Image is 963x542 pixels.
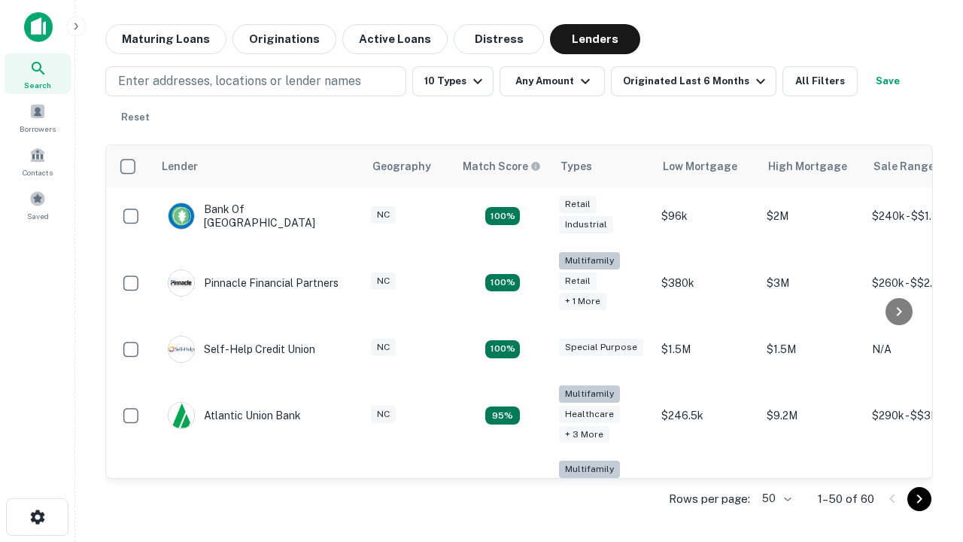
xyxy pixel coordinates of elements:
th: Capitalize uses an advanced AI algorithm to match your search with the best lender. The match sco... [454,145,551,187]
div: Multifamily [559,252,620,269]
div: Types [560,157,592,175]
span: Borrowers [20,123,56,135]
td: $9.2M [759,378,864,454]
div: Pinnacle Financial Partners [168,269,339,297]
div: Multifamily [559,461,620,478]
span: Saved [27,210,49,222]
td: $380k [654,245,759,321]
td: $1.5M [759,321,864,378]
td: $2M [759,187,864,245]
button: Save your search to get updates of matches that match your search criteria. [864,66,912,96]
th: Types [551,145,654,187]
p: Enter addresses, locations or lender names [118,72,361,90]
th: Low Mortgage [654,145,759,187]
div: Matching Properties: 11, hasApolloMatch: undefined [485,340,520,358]
div: 50 [756,488,794,510]
div: NC [371,206,396,224]
td: $3.2M [759,453,864,529]
div: Lender [162,157,198,175]
td: $3M [759,245,864,321]
p: Rows per page: [669,490,750,508]
div: Matching Properties: 17, hasApolloMatch: undefined [485,274,520,292]
div: Self-help Credit Union [168,336,315,363]
button: Lenders [550,24,640,54]
td: $246k [654,453,759,529]
div: NC [371,339,396,356]
div: Matching Properties: 9, hasApolloMatch: undefined [485,406,520,425]
button: Go to next page [907,487,931,511]
th: Geography [363,145,454,187]
img: picture [169,203,194,229]
div: Multifamily [559,385,620,403]
button: 10 Types [412,66,494,96]
div: The Fidelity Bank [168,478,290,505]
div: High Mortgage [768,157,847,175]
button: Active Loans [342,24,448,54]
button: Originations [232,24,336,54]
a: Saved [5,184,71,225]
div: Retail [559,196,597,213]
div: NC [371,273,396,290]
div: Industrial [559,216,613,233]
div: Originated Last 6 Months [623,72,770,90]
button: Enter addresses, locations or lender names [105,66,406,96]
div: Healthcare [559,406,620,423]
button: Maturing Loans [105,24,226,54]
td: $96k [654,187,759,245]
img: picture [169,336,194,362]
div: Bank Of [GEOGRAPHIC_DATA] [168,202,348,230]
div: Sale Range [873,157,934,175]
div: NC [371,406,396,423]
div: Special Purpose [559,339,643,356]
td: $1.5M [654,321,759,378]
div: Atlantic Union Bank [168,402,301,429]
span: Contacts [23,166,53,178]
div: + 1 more [559,293,606,310]
div: Matching Properties: 15, hasApolloMatch: undefined [485,207,520,225]
a: Search [5,53,71,94]
button: Distress [454,24,544,54]
button: Originated Last 6 Months [611,66,776,96]
td: $246.5k [654,378,759,454]
button: All Filters [782,66,858,96]
th: Lender [153,145,363,187]
a: Borrowers [5,97,71,138]
div: Low Mortgage [663,157,737,175]
div: + 3 more [559,426,609,443]
img: picture [169,403,194,428]
div: Geography [372,157,431,175]
iframe: Chat Widget [888,373,963,446]
div: Retail [559,273,597,290]
img: capitalize-icon.png [24,12,53,42]
img: picture [169,270,194,296]
button: Reset [111,102,159,132]
h6: Match Score [463,158,538,175]
th: High Mortgage [759,145,864,187]
a: Contacts [5,141,71,181]
p: 1–50 of 60 [818,490,874,508]
div: Capitalize uses an advanced AI algorithm to match your search with the best lender. The match sco... [463,158,541,175]
span: Search [24,79,51,91]
button: Any Amount [500,66,605,96]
